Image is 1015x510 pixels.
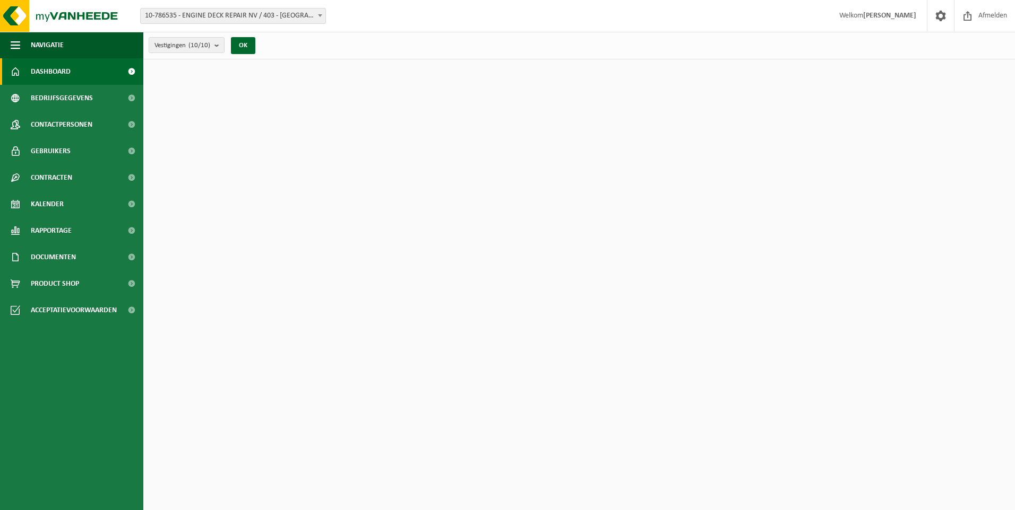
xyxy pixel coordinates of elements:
[31,138,71,164] span: Gebruikers
[149,37,225,53] button: Vestigingen(10/10)
[141,8,325,23] span: 10-786535 - ENGINE DECK REPAIR NV / 403 - ANTWERPEN
[188,42,210,49] count: (10/10)
[231,37,255,54] button: OK
[31,191,64,217] span: Kalender
[31,164,72,191] span: Contracten
[31,32,64,58] span: Navigatie
[31,58,71,85] span: Dashboard
[863,12,916,20] strong: [PERSON_NAME]
[31,111,92,138] span: Contactpersonen
[31,85,93,111] span: Bedrijfsgegevens
[31,297,117,323] span: Acceptatievoorwaarden
[140,8,326,24] span: 10-786535 - ENGINE DECK REPAIR NV / 403 - ANTWERPEN
[154,38,210,54] span: Vestigingen
[31,217,72,244] span: Rapportage
[31,270,79,297] span: Product Shop
[31,244,76,270] span: Documenten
